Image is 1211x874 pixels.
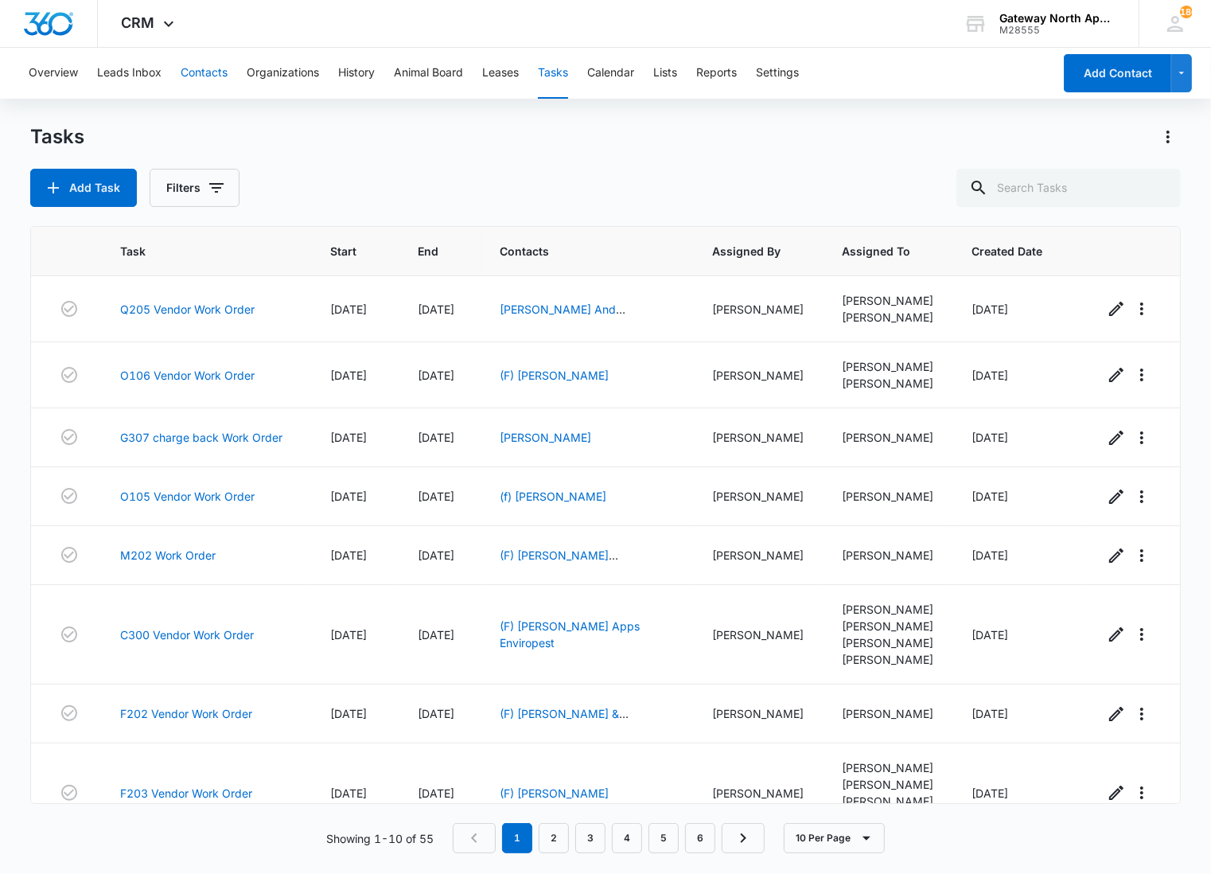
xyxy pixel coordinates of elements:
[120,429,282,446] a: G307 charge back Work Order
[418,707,454,720] span: [DATE]
[712,626,804,643] div: [PERSON_NAME]
[972,707,1008,720] span: [DATE]
[500,707,629,737] a: (F) [PERSON_NAME] & [PERSON_NAME]
[330,548,367,562] span: [DATE]
[712,488,804,505] div: [PERSON_NAME]
[842,601,933,618] div: [PERSON_NAME]
[418,786,454,800] span: [DATE]
[500,490,606,503] a: (f) [PERSON_NAME]
[972,243,1042,259] span: Created Date
[712,301,804,318] div: [PERSON_NAME]
[247,48,319,99] button: Organizations
[330,243,356,259] span: Start
[842,705,933,722] div: [PERSON_NAME]
[394,48,463,99] button: Animal Board
[122,14,155,31] span: CRM
[712,705,804,722] div: [PERSON_NAME]
[338,48,375,99] button: History
[330,302,367,316] span: [DATE]
[712,785,804,802] div: [PERSON_NAME]
[418,369,454,382] span: [DATE]
[653,48,677,99] button: Lists
[842,488,933,505] div: [PERSON_NAME]
[120,626,254,643] a: C300 Vendor Work Order
[453,823,765,853] nav: Pagination
[418,548,454,562] span: [DATE]
[150,169,239,207] button: Filters
[120,488,255,505] a: O105 Vendor Work Order
[972,369,1008,382] span: [DATE]
[502,823,532,853] em: 1
[418,431,454,444] span: [DATE]
[330,786,367,800] span: [DATE]
[842,547,933,564] div: [PERSON_NAME]
[120,785,252,802] a: F203 Vendor Work Order
[29,48,78,99] button: Overview
[120,705,252,722] a: F202 Vendor Work Order
[842,429,933,446] div: [PERSON_NAME]
[712,429,804,446] div: [PERSON_NAME]
[842,292,933,309] div: [PERSON_NAME]
[696,48,737,99] button: Reports
[97,48,162,99] button: Leads Inbox
[1064,54,1171,92] button: Add Contact
[538,48,568,99] button: Tasks
[612,823,642,853] a: Page 4
[181,48,228,99] button: Contacts
[587,48,634,99] button: Calendar
[120,243,269,259] span: Task
[30,125,84,149] h1: Tasks
[330,707,367,720] span: [DATE]
[500,243,651,259] span: Contacts
[418,490,454,503] span: [DATE]
[972,490,1008,503] span: [DATE]
[972,431,1008,444] span: [DATE]
[120,301,255,318] a: Q205 Vendor Work Order
[842,243,910,259] span: Assigned To
[1180,6,1193,18] span: 186
[842,634,933,651] div: [PERSON_NAME]
[972,628,1008,642] span: [DATE]
[842,309,933,326] div: [PERSON_NAME]
[972,786,1008,800] span: [DATE]
[842,375,933,392] div: [PERSON_NAME]
[500,431,591,444] a: [PERSON_NAME]
[500,369,609,382] a: (F) [PERSON_NAME]
[999,25,1116,36] div: account id
[500,619,640,633] a: (F) [PERSON_NAME] Apps
[648,823,679,853] a: Page 5
[120,547,216,564] a: M202 Work Order
[685,823,715,853] a: Page 6
[842,358,933,375] div: [PERSON_NAME]
[418,302,454,316] span: [DATE]
[756,48,799,99] button: Settings
[842,793,933,810] div: [PERSON_NAME]
[842,651,933,668] div: [PERSON_NAME]
[330,628,367,642] span: [DATE]
[500,548,618,612] a: (F) [PERSON_NAME] ([PERSON_NAME]) [PERSON_NAME] & [PERSON_NAME]
[999,12,1116,25] div: account name
[326,830,434,847] p: Showing 1-10 of 55
[330,369,367,382] span: [DATE]
[712,243,781,259] span: Assigned By
[120,367,255,384] a: O106 Vendor Work Order
[539,823,569,853] a: Page 2
[482,48,519,99] button: Leases
[330,490,367,503] span: [DATE]
[418,628,454,642] span: [DATE]
[500,302,625,333] a: [PERSON_NAME] And [PERSON_NAME]
[972,548,1008,562] span: [DATE]
[842,759,933,776] div: [PERSON_NAME]
[712,547,804,564] div: [PERSON_NAME]
[956,169,1181,207] input: Search Tasks
[842,618,933,634] div: [PERSON_NAME]
[712,367,804,384] div: [PERSON_NAME]
[575,823,605,853] a: Page 3
[842,776,933,793] div: [PERSON_NAME]
[330,431,367,444] span: [DATE]
[30,169,137,207] button: Add Task
[500,636,555,650] a: Enviropest
[418,243,438,259] span: End
[1180,6,1193,18] div: notifications count
[500,786,609,800] a: (F) [PERSON_NAME]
